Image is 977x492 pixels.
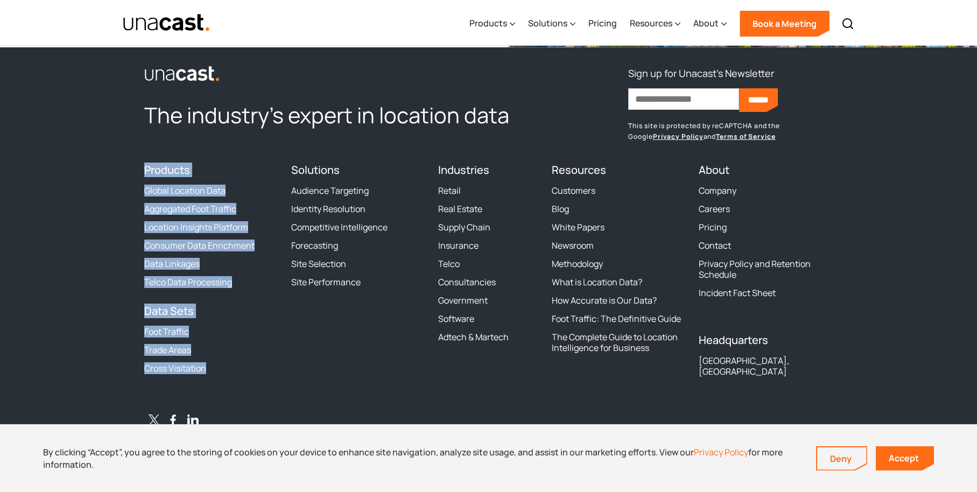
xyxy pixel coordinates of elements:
[628,121,833,142] p: This site is protected by reCAPTCHA and the Google and
[699,164,833,177] h4: About
[144,66,220,82] img: Unacast logo
[144,305,278,318] h4: Data Sets
[630,17,672,30] div: Resources
[438,203,482,214] a: Real Estate
[588,2,617,46] a: Pricing
[699,355,833,377] div: [GEOGRAPHIC_DATA], [GEOGRAPHIC_DATA]
[144,203,236,214] a: Aggregated Foot Traffic
[438,295,488,306] a: Government
[144,277,232,287] a: Telco Data Processing
[164,412,183,432] a: Facebook
[291,240,338,251] a: Forecasting
[552,332,686,353] a: The Complete Guide to Location Intelligence for Business
[528,17,567,30] div: Solutions
[438,185,461,196] a: Retail
[552,295,657,306] a: How Accurate is Our Data?
[552,185,595,196] a: Customers
[144,363,206,374] a: Cross Visitation
[438,313,474,324] a: Software
[699,240,731,251] a: Contact
[144,185,226,196] a: Global Location Data
[144,345,191,355] a: Trade Areas
[183,412,202,432] a: LinkedIn
[740,11,830,37] a: Book a Meeting
[552,313,681,324] a: Foot Traffic: The Definitive Guide
[630,2,680,46] div: Resources
[144,258,200,269] a: Data Linkages
[699,203,730,214] a: Careers
[817,447,867,470] a: Deny
[438,258,460,269] a: Telco
[291,163,340,177] a: Solutions
[291,258,346,269] a: Site Selection
[552,222,605,233] a: White Papers
[693,2,727,46] div: About
[144,163,190,177] a: Products
[291,222,388,233] a: Competitive Intelligence
[653,132,704,141] a: Privacy Policy
[144,222,248,233] a: Location Insights Platform
[438,332,509,342] a: Adtech & Martech
[291,277,361,287] a: Site Performance
[144,65,539,82] a: link to the homepage
[552,164,686,177] h4: Resources
[438,240,479,251] a: Insurance
[438,164,539,177] h4: Industries
[693,17,719,30] div: About
[699,334,833,347] h4: Headquarters
[123,13,210,32] a: home
[699,222,727,233] a: Pricing
[291,185,369,196] a: Audience Targeting
[699,185,736,196] a: Company
[123,13,210,32] img: Unacast text logo
[552,258,603,269] a: Methodology
[144,240,255,251] a: Consumer Data Enrichment
[438,277,496,287] a: Consultancies
[552,203,569,214] a: Blog
[144,412,164,432] a: Twitter / X
[469,17,507,30] div: Products
[144,101,539,129] h2: The industry’s expert in location data
[43,446,800,470] div: By clicking “Accept”, you agree to the storing of cookies on your device to enhance site navigati...
[528,2,575,46] div: Solutions
[716,132,775,141] a: Terms of Service
[628,65,774,82] h3: Sign up for Unacast's Newsletter
[552,277,642,287] a: What is Location Data?
[699,258,833,280] a: Privacy Policy and Retention Schedule
[438,222,490,233] a: Supply Chain
[841,17,854,30] img: Search icon
[144,326,189,337] a: Foot Traffic
[699,287,776,298] a: Incident Fact Sheet
[291,203,366,214] a: Identity Resolution
[694,446,748,458] a: Privacy Policy
[876,446,934,470] a: Accept
[552,240,594,251] a: Newsroom
[469,2,515,46] div: Products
